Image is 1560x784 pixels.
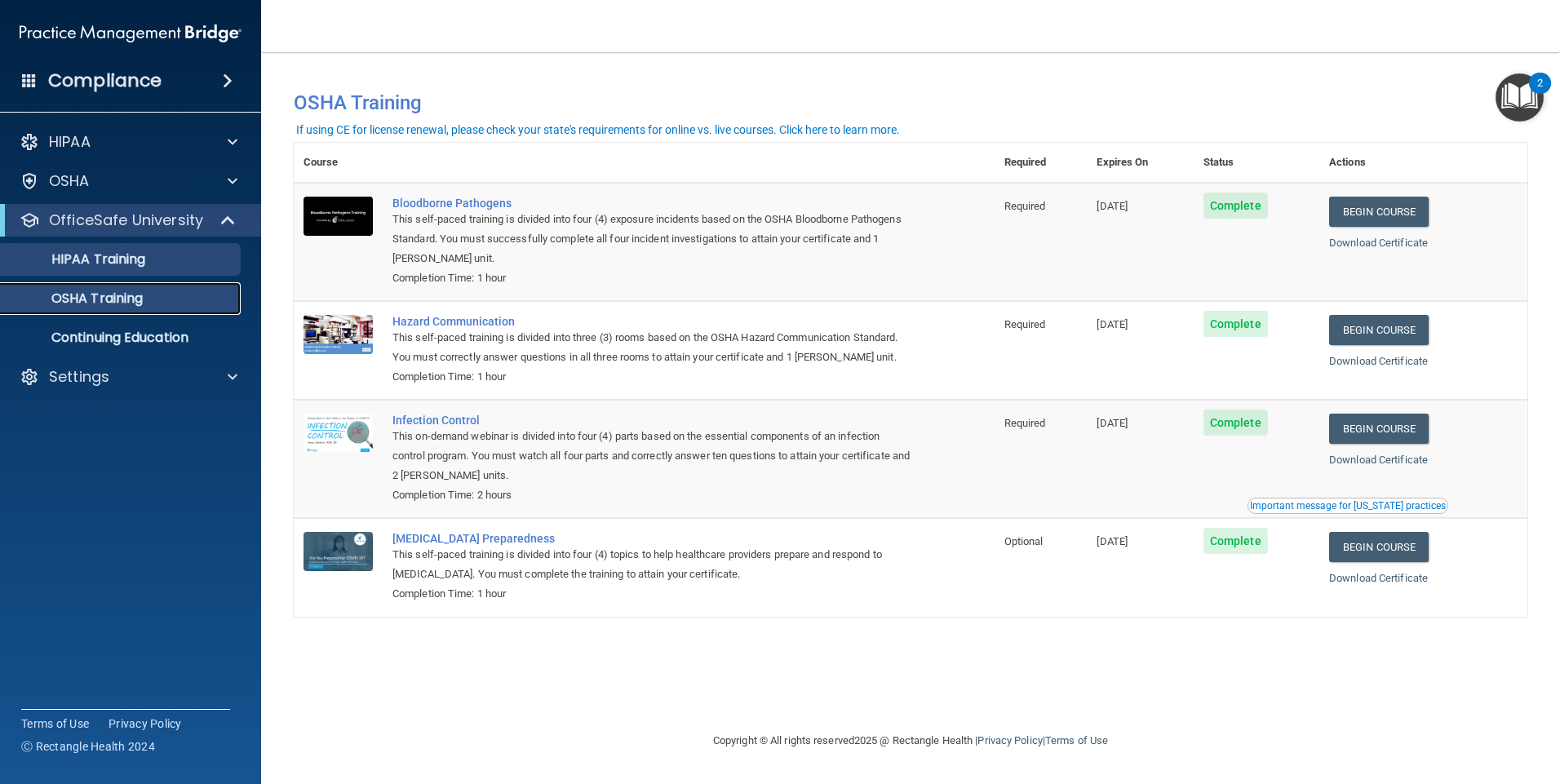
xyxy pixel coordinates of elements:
[1203,193,1268,219] span: Complete
[1097,318,1128,330] span: [DATE]
[1537,83,1543,104] div: 2
[1194,143,1319,183] th: Status
[995,143,1088,183] th: Required
[1004,200,1046,212] span: Required
[1319,143,1527,183] th: Actions
[48,69,162,92] h4: Compliance
[392,584,913,604] div: Completion Time: 1 hour
[49,367,109,387] p: Settings
[392,315,913,328] a: Hazard Communication
[977,734,1042,746] a: Privacy Policy
[1045,734,1108,746] a: Terms of Use
[1097,200,1128,212] span: [DATE]
[1329,197,1429,227] a: Begin Course
[1329,237,1428,249] a: Download Certificate
[392,427,913,485] div: This on-demand webinar is divided into four (4) parts based on the essential components of an inf...
[296,124,900,135] div: If using CE for license renewal, please check your state's requirements for online vs. live cours...
[1248,498,1448,514] button: Read this if you are a dental practitioner in the state of CA
[20,367,237,387] a: Settings
[21,738,155,755] span: Ⓒ Rectangle Health 2024
[49,171,90,191] p: OSHA
[392,414,913,427] a: Infection Control
[49,210,203,230] p: OfficeSafe University
[20,17,242,50] img: PMB logo
[392,197,913,210] a: Bloodborne Pathogens
[20,210,237,230] a: OfficeSafe University
[1496,73,1544,122] button: Open Resource Center, 2 new notifications
[1097,535,1128,547] span: [DATE]
[1329,414,1429,444] a: Begin Course
[1203,528,1268,554] span: Complete
[1087,143,1193,183] th: Expires On
[294,143,383,183] th: Course
[1329,572,1428,584] a: Download Certificate
[294,91,1527,114] h4: OSHA Training
[392,328,913,367] div: This self-paced training is divided into three (3) rooms based on the OSHA Hazard Communication S...
[1250,501,1446,511] div: Important message for [US_STATE] practices
[392,367,913,387] div: Completion Time: 1 hour
[21,715,89,732] a: Terms of Use
[1004,535,1044,547] span: Optional
[1203,311,1268,337] span: Complete
[20,171,237,191] a: OSHA
[1329,454,1428,466] a: Download Certificate
[392,268,913,288] div: Completion Time: 1 hour
[1004,417,1046,429] span: Required
[11,251,145,268] p: HIPAA Training
[1329,315,1429,345] a: Begin Course
[20,132,237,152] a: HIPAA
[1004,318,1046,330] span: Required
[1329,532,1429,562] a: Begin Course
[1203,410,1268,436] span: Complete
[11,330,233,346] p: Continuing Education
[392,545,913,584] div: This self-paced training is divided into four (4) topics to help healthcare providers prepare and...
[11,290,143,307] p: OSHA Training
[109,715,182,732] a: Privacy Policy
[49,132,91,152] p: HIPAA
[392,210,913,268] div: This self-paced training is divided into four (4) exposure incidents based on the OSHA Bloodborne...
[294,122,902,138] button: If using CE for license renewal, please check your state's requirements for online vs. live cours...
[392,485,913,505] div: Completion Time: 2 hours
[392,532,913,545] a: [MEDICAL_DATA] Preparedness
[1329,355,1428,367] a: Download Certificate
[1097,417,1128,429] span: [DATE]
[613,715,1208,767] div: Copyright © All rights reserved 2025 @ Rectangle Health | |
